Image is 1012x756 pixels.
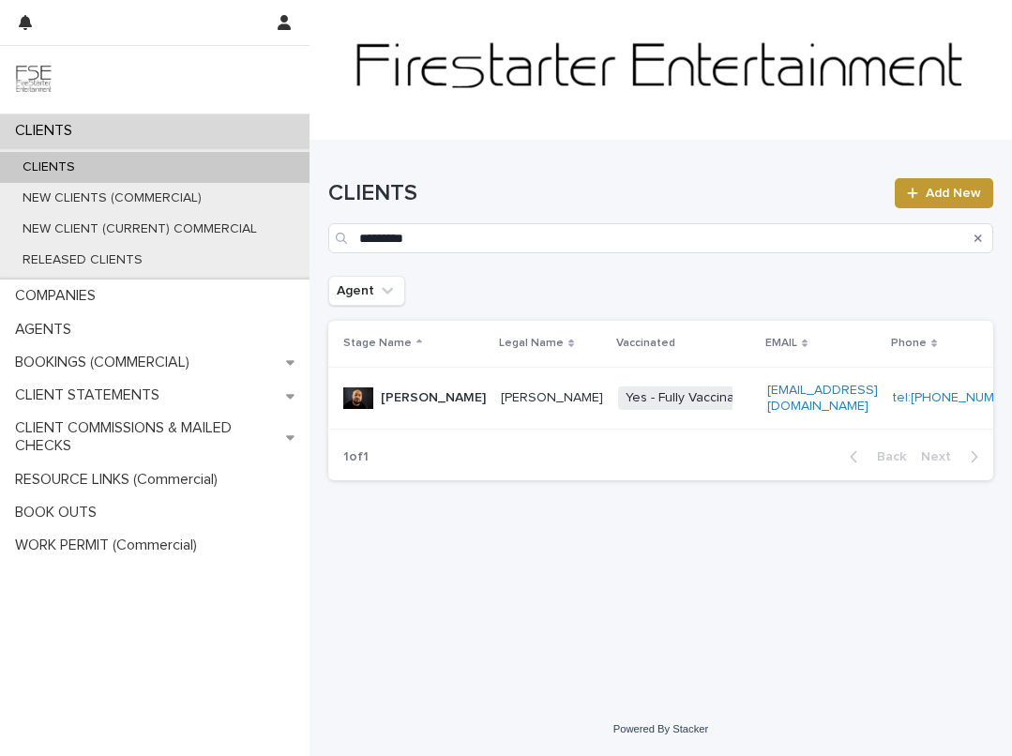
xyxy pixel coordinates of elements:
[343,333,412,354] p: Stage Name
[8,252,158,268] p: RELEASED CLIENTS
[8,159,90,175] p: CLIENTS
[8,419,286,455] p: CLIENT COMMISSIONS & MAILED CHECKS
[8,190,217,206] p: NEW CLIENTS (COMMERCIAL)
[8,537,212,554] p: WORK PERMIT (Commercial)
[8,287,111,305] p: COMPANIES
[8,386,174,404] p: CLIENT STATEMENTS
[501,390,603,406] p: [PERSON_NAME]
[8,122,87,140] p: CLIENTS
[15,61,53,98] img: 9JgRvJ3ETPGCJDhvPVA5
[328,434,384,480] p: 1 of 1
[866,450,906,463] span: Back
[328,276,405,306] button: Agent
[926,187,981,200] span: Add New
[921,450,962,463] span: Next
[8,504,112,522] p: BOOK OUTS
[765,333,797,354] p: EMAIL
[8,321,86,339] p: AGENTS
[499,333,564,354] p: Legal Name
[328,180,884,207] h1: CLIENTS
[618,386,762,410] span: Yes - Fully Vaccinated
[767,384,878,413] a: [EMAIL_ADDRESS][DOMAIN_NAME]
[8,221,272,237] p: NEW CLIENT (CURRENT) COMMERCIAL
[381,390,486,406] p: [PERSON_NAME]
[8,471,233,489] p: RESOURCE LINKS (Commercial)
[891,333,927,354] p: Phone
[895,178,993,208] a: Add New
[613,723,708,734] a: Powered By Stacker
[8,354,204,371] p: BOOKINGS (COMMERCIAL)
[914,448,993,465] button: Next
[835,448,914,465] button: Back
[328,223,993,253] input: Search
[616,333,675,354] p: Vaccinated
